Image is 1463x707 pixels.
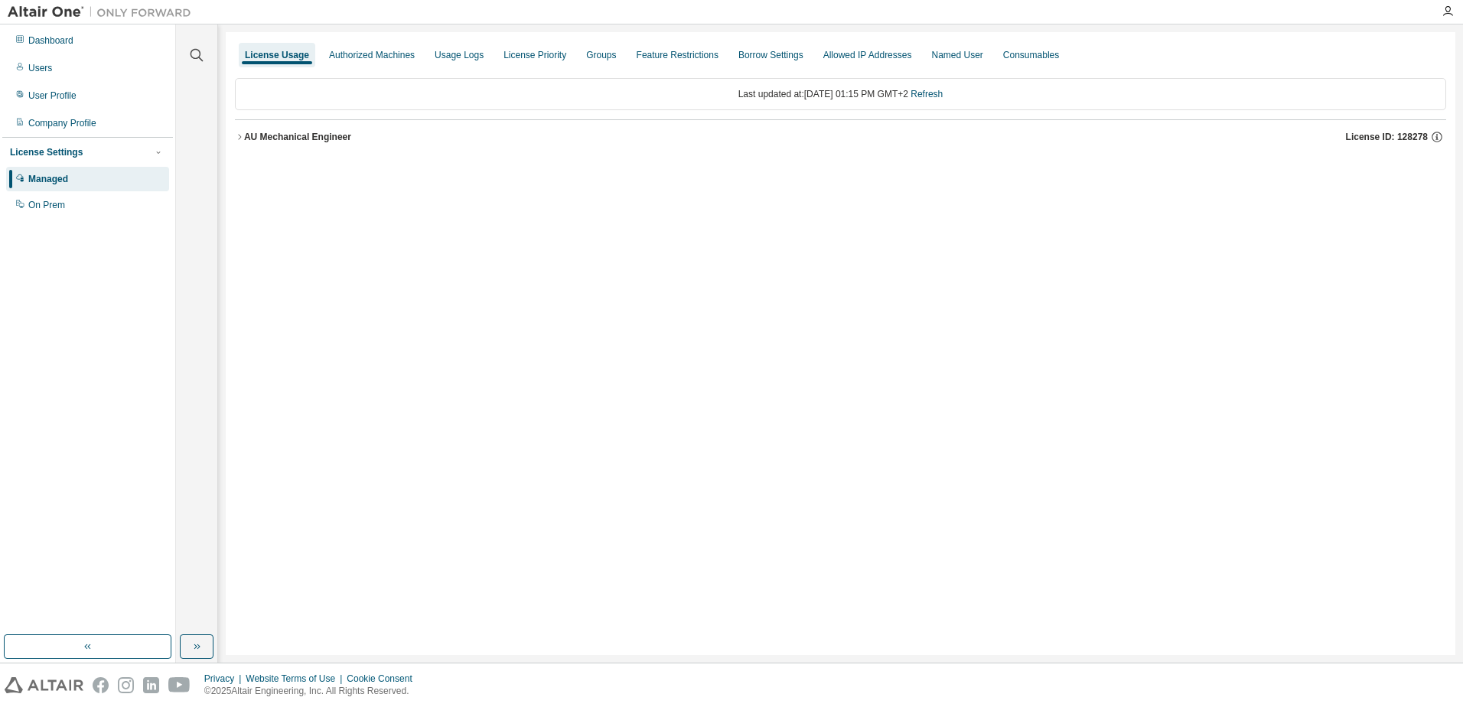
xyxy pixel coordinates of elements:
div: Users [28,62,52,74]
div: Company Profile [28,117,96,129]
div: Authorized Machines [329,49,415,61]
div: Consumables [1003,49,1059,61]
img: linkedin.svg [143,677,159,693]
div: Feature Restrictions [637,49,718,61]
img: instagram.svg [118,677,134,693]
div: Last updated at: [DATE] 01:15 PM GMT+2 [235,78,1446,110]
div: License Settings [10,146,83,158]
div: Allowed IP Addresses [823,49,912,61]
img: altair_logo.svg [5,677,83,693]
div: License Priority [503,49,566,61]
div: Borrow Settings [738,49,803,61]
div: User Profile [28,90,77,102]
img: Altair One [8,5,199,20]
a: Refresh [911,89,943,99]
div: Groups [586,49,616,61]
img: youtube.svg [168,677,191,693]
button: AU Mechanical EngineerLicense ID: 128278 [235,120,1446,154]
div: Privacy [204,673,246,685]
div: Managed [28,173,68,185]
div: Named User [931,49,982,61]
img: facebook.svg [93,677,109,693]
span: License ID: 128278 [1346,131,1428,143]
p: © 2025 Altair Engineering, Inc. All Rights Reserved. [204,685,422,698]
div: License Usage [245,49,309,61]
div: Website Terms of Use [246,673,347,685]
div: AU Mechanical Engineer [244,131,351,143]
div: Dashboard [28,34,73,47]
div: Cookie Consent [347,673,421,685]
div: Usage Logs [435,49,484,61]
div: On Prem [28,199,65,211]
